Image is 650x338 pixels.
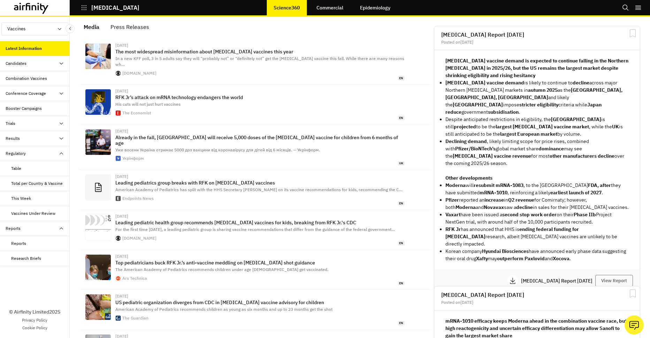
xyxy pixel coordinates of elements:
span: en [398,241,405,246]
strong: UK [612,123,619,130]
div: Vaccines Under Review [11,210,55,217]
strong: earliest launch of 2027 [550,189,602,196]
img: apple-touch-icon-512.png [116,316,121,321]
strong: Hyundai Biosciences [482,248,529,254]
h2: [MEDICAL_DATA] Report [DATE] [441,292,633,298]
strong: Q2 revenue [508,197,534,203]
strong: outperform Paxlovid [497,255,545,262]
strong: Other developments [445,175,492,181]
div: [DATE] [115,254,405,258]
a: [DATE]Top pediatricians buck RFK Jr.’s anti-vaccine meddling on [MEDICAL_DATA] shot guidanceThe A... [79,250,431,290]
strong: [MEDICAL_DATA] vaccine revenue [453,153,531,159]
div: Combination Vaccines [6,75,47,82]
strong: Moderna [445,182,466,188]
p: has announced that HHS is research, albeit [MEDICAL_DATA] vaccines are unlikely to be directly im... [445,226,629,248]
strong: autumn 2025 [528,87,558,93]
p: Despite anticipated restrictions in eligibility, the is still to be the , while the is still anti... [445,116,629,138]
button: [MEDICAL_DATA] [81,2,139,14]
strong: RFK Jr [445,226,461,232]
span: uk [398,161,405,166]
strong: second stop work order [502,211,557,218]
p: Leading pediatrics group breaks with RFK on [MEDICAL_DATA] vaccines [115,180,405,186]
div: Booster Campaigns [6,105,42,112]
strong: increase [484,197,504,203]
div: [DATE] [115,294,405,298]
div: Endpoints News [122,196,154,201]
strong: decline [516,204,533,210]
strong: Pfizer [445,197,459,203]
strong: [MEDICAL_DATA] vaccine demand [445,80,524,86]
strong: Pfizer/BioNTech’s [455,145,496,152]
a: [DATE]Leading pediatric health group recommends [MEDICAL_DATA] vaccines for kids, breaking from R... [79,210,431,250]
div: Media [84,22,99,32]
h2: [MEDICAL_DATA] Report [DATE] [441,32,633,37]
p: , likely limiting scope for price rises, combined with global market share may see the for most o... [445,138,629,167]
div: [DATE] [115,43,405,47]
div: Research Briefs [11,255,41,262]
a: [DATE]Already in the fall, [GEOGRAPHIC_DATA] will receive 5,000 doses of the [MEDICAL_DATA] vacci... [79,125,431,170]
strong: manufacturers decline [563,153,614,159]
a: [DATE]The most widespread misinformation about [MEDICAL_DATA] vaccines this yearIn a new KFF poll... [79,39,431,85]
strong: largest European market [500,131,557,137]
div: Regulatory [6,150,26,157]
div: Trials [6,120,15,127]
p: have been issued a on their Project NextGen trial, with around half of the 10,000 participants re... [445,211,629,226]
p: Science360 [274,5,300,10]
div: Total per Country & Vaccine [11,180,63,187]
div: Ars Technica [122,276,147,280]
p: US pediatric organization diverges from CDC in [MEDICAL_DATA] vaccine advisory for children [115,300,405,305]
strong: [MEDICAL_DATA] vaccine demand is expected to continue falling in the Northern [MEDICAL_DATA] in 2... [445,58,628,78]
button: Vaccines [1,22,68,36]
strong: FDA, after [588,182,611,188]
img: cbsn-fusion-most-widespread-misinformation-covid-19-vaccines-this-year-thumbnail.jpg [85,44,111,69]
strong: Phase IIb [574,211,596,218]
strong: Novavax [484,204,504,210]
div: Latest Information [6,45,42,52]
div: Conference Coverage [6,90,46,97]
span: American Academy of Pediatrics has split with the HHS Secretary [PERSON_NAME] on its vaccine reco... [115,187,403,192]
strong: Xafty [476,255,488,262]
div: [DOMAIN_NAME] [122,71,156,75]
a: [DATE]US pediatric organization diverges from CDC in [MEDICAL_DATA] vaccine advisory for children... [79,290,431,330]
div: Press Releases [110,22,149,32]
span: American Academy of Pediatrics recommends children as young as six months and up to 23 months get... [115,307,332,312]
svg: Bookmark Report [628,29,637,38]
p: reported an in for Comirnaty; however, both and saw a in sales for their [MEDICAL_DATA] vaccines. [445,196,629,211]
img: 5600.jpg [85,294,111,320]
img: favicon.ico [116,111,121,115]
strong: stricter eligibility [519,102,558,108]
div: [DATE] [115,129,405,133]
span: His cuts will not just hurt vaccines [115,102,181,107]
button: Search [622,2,629,14]
strong: projected [454,123,476,130]
div: Candidates [6,60,26,67]
span: Уже восени Україна отримає 5000 доз вакцини від коронавірусу для дітей від 6 місяців. — Укрінформ. [115,147,320,152]
img: 20250823_STD001.jpg [85,89,111,115]
button: Ask our analysts [625,315,644,335]
img: apple-touch-icon.png [116,196,121,201]
svg: Bookmark Report [628,289,637,298]
strong: other [550,153,562,159]
strong: Moderna [456,204,476,210]
span: In a new KFF poll, 3 in 5 adults say they will “probably not” or “definitely not” get the [MEDICA... [115,56,404,67]
img: etICpT2ul1QAAAAASUVORK5CYII= [85,215,111,240]
strong: decline [573,80,589,86]
div: Posted on [DATE] [441,300,633,305]
img: 630_360_1755688499-656.jpg [85,129,111,155]
button: Close Sidebar [66,24,75,33]
span: en [398,201,405,206]
div: [DATE] [115,214,405,218]
strong: resubmit mRNA-1083 [474,182,523,188]
p: © Airfinity Limited 2025 [9,308,60,316]
img: favicon.ico [116,71,121,76]
div: The Economist [122,111,151,115]
div: [DATE] [115,174,405,179]
a: Cookie Policy [22,325,47,331]
img: touch-icon-ipad-retina.png [116,156,121,161]
p: RFK Jr’s attack on mRNA technology endangers the world [115,95,405,100]
p: will , to the [GEOGRAPHIC_DATA] they have submitted , reinforcing a likely . [445,182,629,196]
div: [DOMAIN_NAME] [122,236,156,240]
p: Already in the fall, [GEOGRAPHIC_DATA] will receive 5,000 doses of the [MEDICAL_DATA] vaccine for... [115,135,405,146]
div: This Week [11,195,31,202]
div: Posted on [DATE] [441,40,633,44]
